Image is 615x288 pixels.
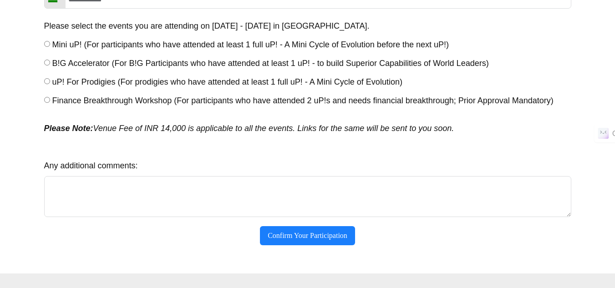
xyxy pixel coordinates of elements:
button: Confirm Your Participation [260,226,355,245]
input: Finance Breakthrough Workshop (For participants who have attended 2 uP!s and needs financial brea... [44,97,50,103]
textarea: Any additional comments: [44,176,571,217]
span: B!G Accelerator (For B!G Participants who have attended at least 1 uP! - to build Superior Capabi... [52,59,489,68]
strong: Please Note: [44,124,93,133]
em: Venue Fee of INR 14,000 is applicable to all the events. Links for the same will be sent to you s... [44,124,454,133]
input: uP! For Prodigies (For prodigies who have attended at least 1 full uP! - A Mini Cycle of Evolution) [44,78,50,84]
input: Mini uP! (For participants who have attended at least 1 full uP! - A Mini Cycle of Evolution befo... [44,41,50,47]
label: Any additional comments: [44,157,138,174]
span: Mini uP! (For participants who have attended at least 1 full uP! - A Mini Cycle of Evolution befo... [52,40,449,49]
input: B!G Accelerator (For B!G Participants who have attended at least 1 uP! - to build Superior Capabi... [44,60,50,66]
span: uP! For Prodigies (For prodigies who have attended at least 1 full uP! - A Mini Cycle of Evolution) [52,77,402,86]
span: Finance Breakthrough Workshop (For participants who have attended 2 uP!s and needs financial brea... [52,96,554,105]
label: Please select the events you are attending on 18th - 21st Sep 2025 in Chennai. [44,18,370,34]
